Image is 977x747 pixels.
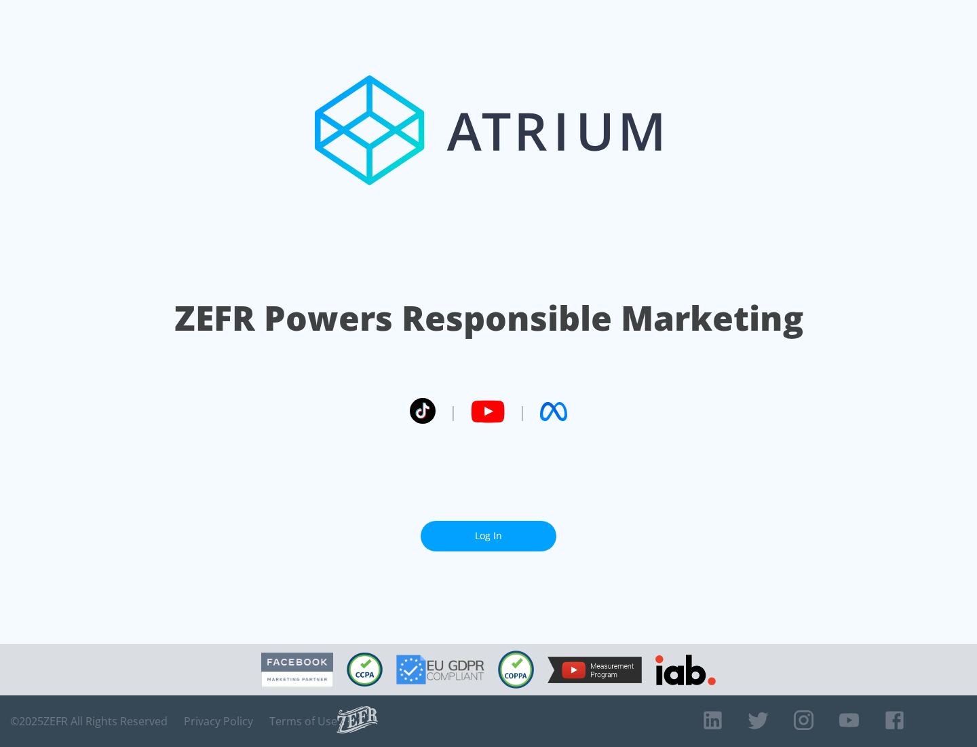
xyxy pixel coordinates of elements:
a: Log In [421,521,556,551]
span: | [449,401,457,422]
span: | [518,401,526,422]
img: GDPR Compliant [396,655,484,685]
span: © 2025 ZEFR All Rights Reserved [10,714,168,728]
img: COPPA Compliant [498,651,534,689]
a: Terms of Use [269,714,337,728]
a: Privacy Policy [184,714,253,728]
img: YouTube Measurement Program [548,657,642,683]
h1: ZEFR Powers Responsible Marketing [174,295,803,342]
img: IAB [655,655,716,685]
img: CCPA Compliant [347,653,383,687]
img: Facebook Marketing Partner [261,653,333,687]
